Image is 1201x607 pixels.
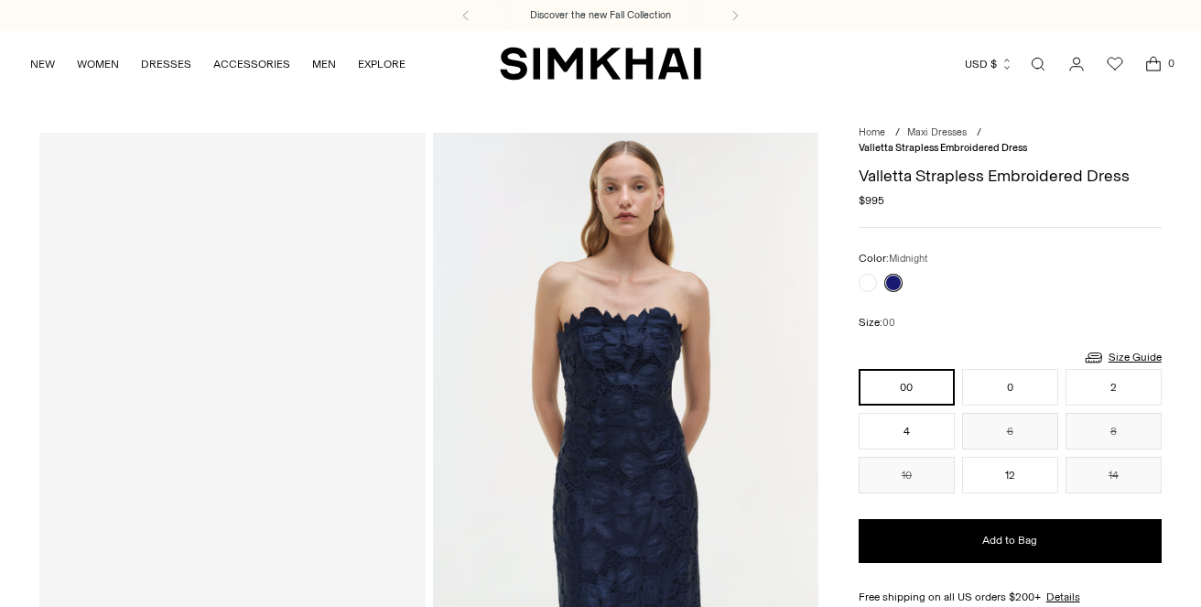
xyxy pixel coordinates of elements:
a: Maxi Dresses [907,126,967,138]
a: Go to the account page [1058,46,1095,82]
a: ACCESSORIES [213,44,290,84]
button: 10 [859,457,955,493]
div: Free shipping on all US orders $200+ [859,589,1162,605]
a: EXPLORE [358,44,406,84]
button: USD $ [965,44,1013,84]
button: 12 [962,457,1058,493]
label: Color: [859,250,928,267]
a: Home [859,126,885,138]
a: MEN [312,44,336,84]
a: DRESSES [141,44,191,84]
button: 6 [962,413,1058,450]
a: Discover the new Fall Collection [530,8,671,23]
span: Midnight [889,253,928,265]
button: 0 [962,369,1058,406]
button: 8 [1066,413,1162,450]
a: Size Guide [1083,346,1162,369]
span: 0 [1163,55,1179,71]
a: Open search modal [1020,46,1056,82]
a: Open cart modal [1135,46,1172,82]
h1: Valletta Strapless Embroidered Dress [859,168,1162,184]
span: Add to Bag [982,533,1037,548]
a: WOMEN [77,44,119,84]
div: / [895,125,900,141]
span: Valletta Strapless Embroidered Dress [859,142,1027,154]
button: 4 [859,413,955,450]
nav: breadcrumbs [859,125,1162,156]
a: Wishlist [1097,46,1133,82]
a: NEW [30,44,55,84]
span: $995 [859,192,884,209]
button: 00 [859,369,955,406]
div: / [977,125,981,141]
a: Details [1046,589,1080,605]
button: Add to Bag [859,519,1162,563]
label: Size: [859,314,895,331]
span: 00 [882,317,895,329]
button: 14 [1066,457,1162,493]
button: 2 [1066,369,1162,406]
a: SIMKHAI [500,46,701,81]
